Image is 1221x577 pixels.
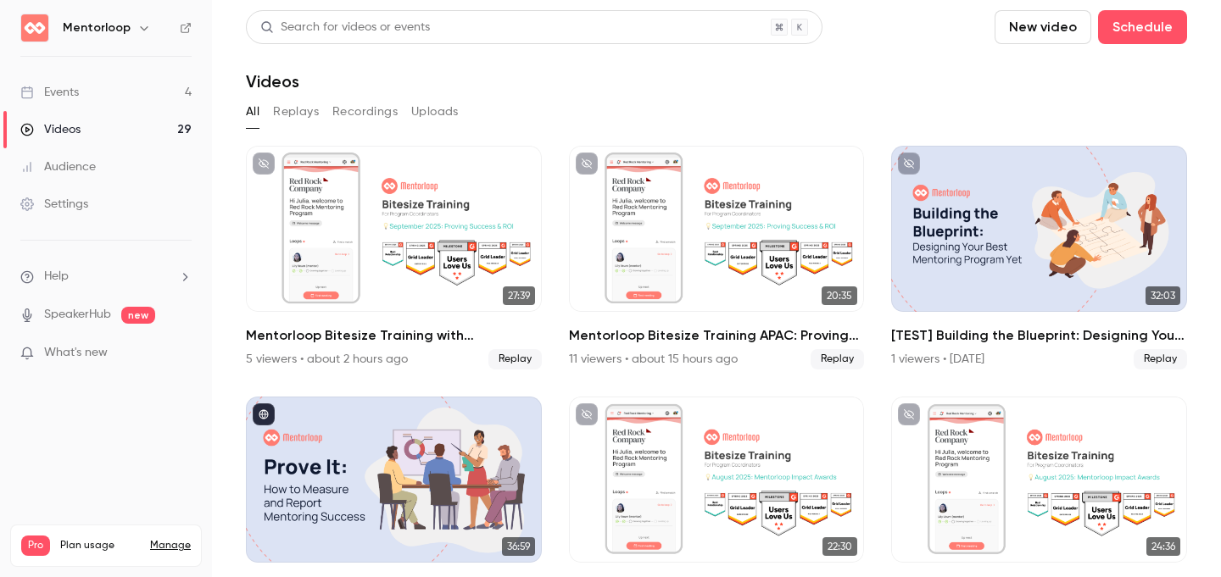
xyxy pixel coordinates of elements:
button: New video [995,10,1091,44]
span: 36:59 [502,537,535,556]
button: unpublished [898,153,920,175]
li: [TEST] Building the Blueprint: Designing Your Best Mentoring Program Yet [891,146,1187,369]
span: What's new [44,344,108,362]
a: 27:39Mentorloop Bitesize Training with [PERSON_NAME]: Proving Success & ROI5 viewers • about 2 ho... [246,146,542,369]
h2: Mentorloop Bitesize Training with [PERSON_NAME]: Proving Success & ROI [246,325,542,346]
button: All [246,98,259,125]
button: published [253,403,275,425]
button: unpublished [253,153,275,175]
section: Videos [246,10,1187,567]
span: Pro [21,535,50,556]
button: Replays [273,98,319,125]
span: Replay [811,349,864,369]
li: help-dropdown-opener [20,268,192,286]
div: Audience [20,158,96,175]
span: 32:03 [1146,286,1180,305]
button: Recordings [332,98,398,125]
span: 20:35 [822,286,857,305]
div: Events [20,84,79,101]
span: Plan usage [60,539,140,552]
button: unpublished [576,153,598,175]
span: Replay [1134,349,1187,369]
div: Settings [20,196,88,213]
div: Search for videos or events [260,19,430,36]
li: Mentorloop Bitesize Training APAC: Proving Success and ROI [569,146,865,369]
iframe: Noticeable Trigger [171,346,192,361]
span: 27:39 [503,286,535,305]
h6: Mentorloop [63,19,131,36]
div: 1 viewers • [DATE] [891,351,984,368]
span: 22:30 [822,537,857,556]
button: Schedule [1098,10,1187,44]
span: 24:36 [1146,537,1180,556]
li: Mentorloop Bitesize Training with Kristin: Proving Success & ROI [246,146,542,369]
span: Replay [488,349,542,369]
div: Videos [20,121,81,138]
button: Uploads [411,98,459,125]
span: Help [44,268,69,286]
a: 20:35Mentorloop Bitesize Training APAC: Proving Success and ROI11 viewers • about 15 hours agoReplay [569,146,865,369]
div: 11 viewers • about 15 hours ago [569,351,738,368]
span: new [121,307,155,324]
h2: [TEST] Building the Blueprint: Designing Your Best Mentoring Program Yet [891,325,1187,346]
img: Mentorloop [21,14,48,42]
h1: Videos [246,71,299,92]
button: unpublished [898,403,920,425]
a: SpeakerHub [44,306,111,324]
a: Manage [150,539,191,552]
div: 5 viewers • about 2 hours ago [246,351,408,368]
h2: Mentorloop Bitesize Training APAC: Proving Success and ROI [569,325,865,346]
a: 32:03[TEST] Building the Blueprint: Designing Your Best Mentoring Program Yet1 viewers • [DATE]Re... [891,146,1187,369]
button: unpublished [576,403,598,425]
